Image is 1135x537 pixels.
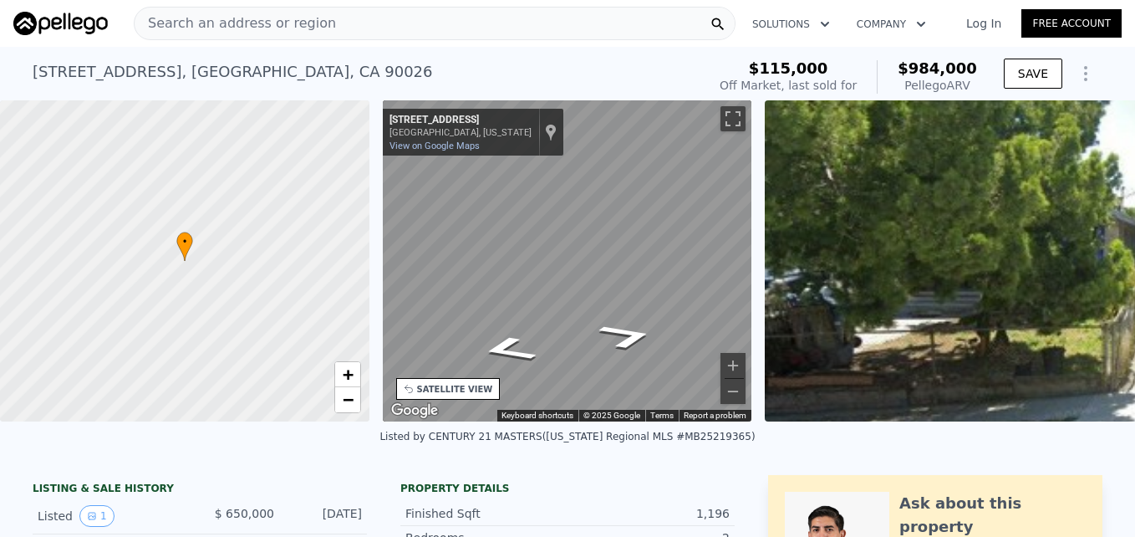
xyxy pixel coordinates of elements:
div: Street View [383,100,752,422]
img: Pellego [13,12,108,35]
path: Go Northeast, N Vendome St [456,330,560,369]
button: SAVE [1004,59,1062,89]
span: + [342,364,353,385]
button: Toggle fullscreen view [720,106,746,131]
button: Company [843,9,939,39]
span: − [342,389,353,410]
a: Free Account [1021,9,1122,38]
span: $115,000 [749,59,828,77]
button: View historical data [79,505,115,527]
button: Solutions [739,9,843,39]
span: $984,000 [898,59,977,77]
div: Finished Sqft [405,505,567,522]
span: • [176,234,193,249]
a: Show location on map [545,123,557,141]
div: Pellego ARV [898,77,977,94]
path: Go Southwest, N Vendome St [574,316,678,355]
a: Report a problem [684,411,746,420]
button: Keyboard shortcuts [501,410,573,422]
span: © 2025 Google [583,411,640,420]
div: LISTING & SALE HISTORY [33,482,367,499]
button: Show Options [1069,57,1102,90]
a: Zoom out [335,387,360,412]
div: [DATE] [288,505,362,527]
a: Zoom in [335,362,360,387]
a: View on Google Maps [389,141,480,151]
span: Search an address or region [135,13,336,33]
div: Off Market, last sold for [720,77,857,94]
a: Log In [946,15,1021,32]
div: [STREET_ADDRESS] [389,114,532,127]
div: • [176,232,193,261]
button: Zoom in [720,353,746,378]
button: Zoom out [720,379,746,404]
a: Open this area in Google Maps (opens a new window) [387,400,442,422]
div: Map [383,100,752,422]
div: [STREET_ADDRESS] , [GEOGRAPHIC_DATA] , CA 90026 [33,60,433,84]
div: Listed by CENTURY 21 MASTERS ([US_STATE] Regional MLS #MB25219365) [379,431,755,442]
a: Terms (opens in new tab) [650,411,674,420]
img: Google [387,400,442,422]
div: 1,196 [567,505,730,522]
div: Listed [38,505,186,527]
div: Property details [400,482,735,495]
span: $ 650,000 [215,507,274,520]
div: SATELLITE VIEW [417,383,493,396]
div: [GEOGRAPHIC_DATA], [US_STATE] [389,127,532,138]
